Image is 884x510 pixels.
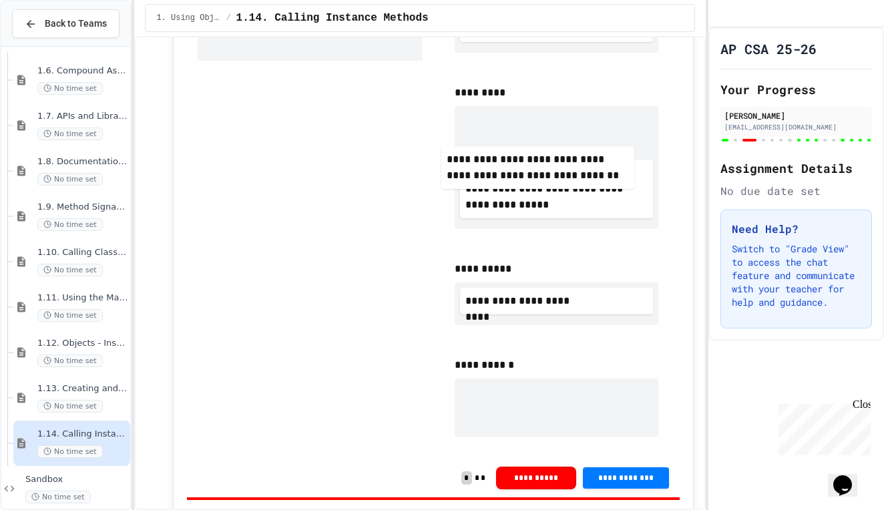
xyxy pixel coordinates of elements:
[720,159,872,178] h2: Assignment Details
[773,399,871,455] iframe: chat widget
[720,183,872,199] div: No due date set
[37,111,128,122] span: 1.7. APIs and Libraries
[720,39,817,58] h1: AP CSA 25-26
[37,445,103,458] span: No time set
[720,80,872,99] h2: Your Progress
[12,9,120,38] button: Back to Teams
[37,292,128,304] span: 1.11. Using the Math Class
[732,242,861,309] p: Switch to "Grade View" to access the chat feature and communicate with your teacher for help and ...
[37,429,128,440] span: 1.14. Calling Instance Methods
[37,202,128,213] span: 1.9. Method Signatures
[37,309,103,322] span: No time set
[37,127,103,140] span: No time set
[45,17,107,31] span: Back to Teams
[37,247,128,258] span: 1.10. Calling Class Methods
[156,13,220,23] span: 1. Using Objects and Methods
[37,156,128,168] span: 1.8. Documentation with Comments and Preconditions
[5,5,92,85] div: Chat with us now!Close
[236,10,429,26] span: 1.14. Calling Instance Methods
[732,221,861,237] h3: Need Help?
[37,383,128,395] span: 1.13. Creating and Initializing Objects: Constructors
[37,173,103,186] span: No time set
[25,474,128,485] span: Sandbox
[37,264,103,276] span: No time set
[37,82,103,95] span: No time set
[37,354,103,367] span: No time set
[724,109,868,121] div: [PERSON_NAME]
[37,338,128,349] span: 1.12. Objects - Instances of Classes
[37,400,103,413] span: No time set
[37,218,103,231] span: No time set
[828,457,871,497] iframe: chat widget
[25,491,91,503] span: No time set
[226,13,230,23] span: /
[37,65,128,77] span: 1.6. Compound Assignment Operators
[724,122,868,132] div: [EMAIL_ADDRESS][DOMAIN_NAME]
